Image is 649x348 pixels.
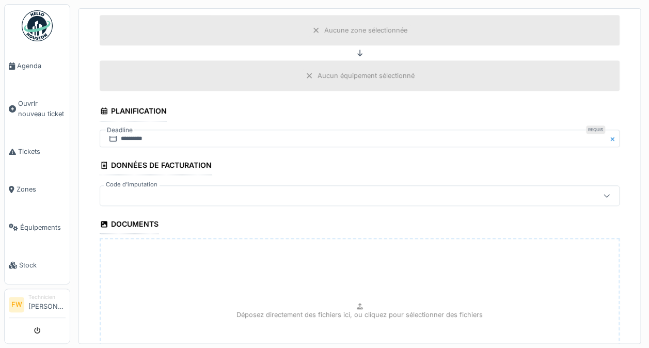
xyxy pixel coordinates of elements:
[28,293,66,301] div: Technicien
[324,25,407,35] div: Aucune zone sélectionnée
[586,125,605,134] div: Requis
[608,130,620,148] button: Close
[104,180,160,189] label: Code d'imputation
[100,157,212,175] div: Données de facturation
[106,124,134,136] label: Deadline
[318,71,415,81] div: Aucun équipement sélectionné
[236,310,483,320] p: Déposez directement des fichiers ici, ou cliquez pour sélectionner des fichiers
[5,209,70,246] a: Équipements
[17,184,66,194] span: Zones
[5,133,70,170] a: Tickets
[9,297,24,312] li: FW
[18,147,66,156] span: Tickets
[5,170,70,208] a: Zones
[100,216,159,234] div: Documents
[18,99,66,118] span: Ouvrir nouveau ticket
[100,103,167,121] div: Planification
[17,61,66,71] span: Agenda
[28,293,66,315] li: [PERSON_NAME]
[5,85,70,133] a: Ouvrir nouveau ticket
[22,10,53,41] img: Badge_color-CXgf-gQk.svg
[5,47,70,85] a: Agenda
[19,260,66,270] span: Stock
[20,223,66,232] span: Équipements
[5,246,70,284] a: Stock
[9,293,66,318] a: FW Technicien[PERSON_NAME]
